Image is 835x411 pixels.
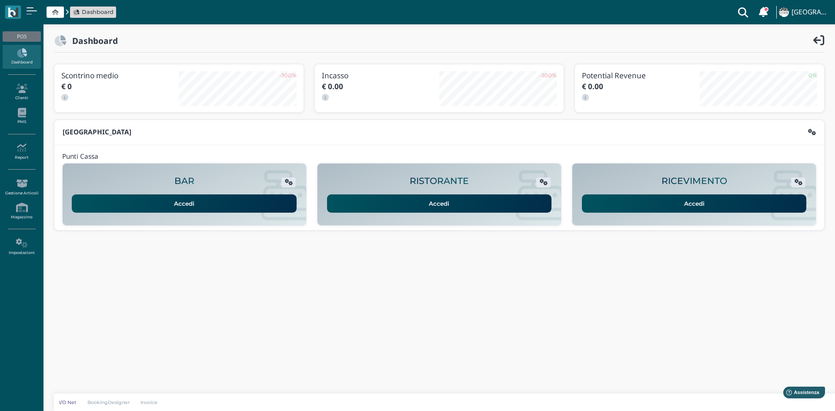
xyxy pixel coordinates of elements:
[67,36,118,45] h2: Dashboard
[3,140,40,164] a: Report
[73,8,114,16] a: Dashboard
[582,194,807,213] a: Accedi
[3,175,40,199] a: Gestione Articoli
[3,104,40,128] a: PMS
[582,71,699,80] h3: Potential Revenue
[3,199,40,223] a: Magazzino
[792,9,830,16] h4: [GEOGRAPHIC_DATA]
[61,81,72,91] b: € 0
[62,153,98,160] h4: Punti Cassa
[26,7,57,13] span: Assistenza
[778,2,830,23] a: ... [GEOGRAPHIC_DATA]
[773,384,828,404] iframe: Help widget launcher
[661,176,727,186] h2: RICEVIMENTO
[779,7,788,17] img: ...
[327,194,552,213] a: Accedi
[174,176,194,186] h2: BAR
[410,176,469,186] h2: RISTORANTE
[3,31,40,42] div: POS
[322,71,439,80] h3: Incasso
[582,81,603,91] b: € 0.00
[3,235,40,259] a: Impostazioni
[61,71,179,80] h3: Scontrino medio
[63,127,131,137] b: [GEOGRAPHIC_DATA]
[8,7,18,17] img: logo
[3,80,40,104] a: Clienti
[3,45,40,69] a: Dashboard
[72,194,297,213] a: Accedi
[82,8,114,16] span: Dashboard
[322,81,343,91] b: € 0.00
